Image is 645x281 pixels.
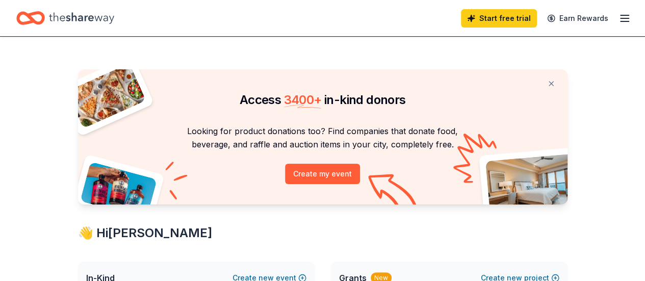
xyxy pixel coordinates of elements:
a: Start free trial [461,9,537,28]
p: Looking for product donations too? Find companies that donate food, beverage, and raffle and auct... [90,124,555,151]
button: Create my event [285,164,360,184]
a: Home [16,6,114,30]
span: 3400 + [283,92,321,107]
span: Access in-kind donors [240,92,406,107]
div: 👋 Hi [PERSON_NAME] [78,225,567,241]
img: Curvy arrow [368,174,419,212]
img: Pizza [66,63,146,129]
a: Earn Rewards [541,9,614,28]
